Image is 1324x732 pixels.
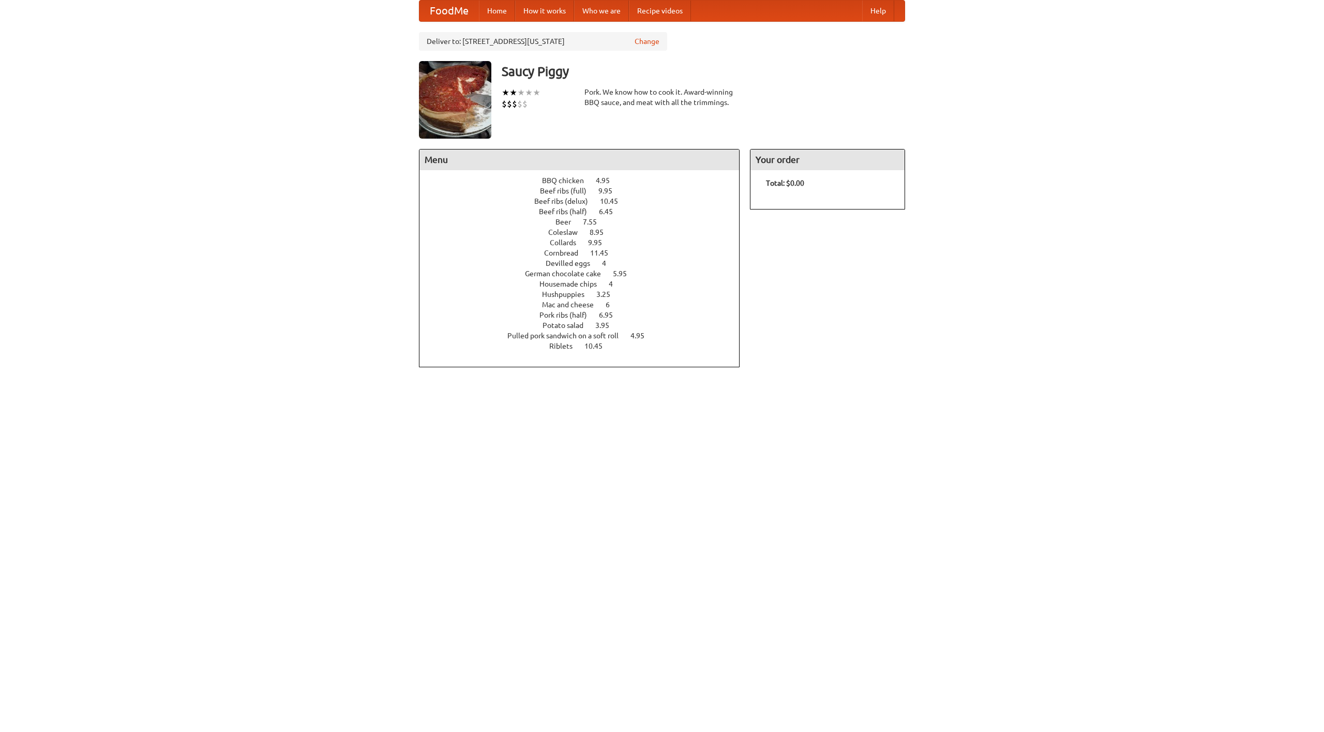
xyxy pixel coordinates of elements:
span: 3.95 [595,321,620,330]
a: How it works [515,1,574,21]
span: 7.55 [583,218,607,226]
a: Beef ribs (delux) 10.45 [534,197,637,205]
span: Riblets [549,342,583,350]
img: angular.jpg [419,61,491,139]
a: Recipe videos [629,1,691,21]
li: $ [507,98,512,110]
span: Cornbread [544,249,589,257]
a: Mac and cheese 6 [542,301,629,309]
li: ★ [533,87,540,98]
span: 6.95 [599,311,623,319]
a: Beef ribs (full) 9.95 [540,187,631,195]
span: Hushpuppies [542,290,595,298]
span: 5.95 [613,270,637,278]
span: 9.95 [598,187,623,195]
span: 6 [606,301,620,309]
span: Collards [550,238,586,247]
li: ★ [517,87,525,98]
a: Housemade chips 4 [539,280,632,288]
span: Beer [555,218,581,226]
h4: Menu [419,150,739,170]
li: $ [512,98,517,110]
span: 9.95 [588,238,612,247]
li: ★ [502,87,509,98]
a: Collards 9.95 [550,238,621,247]
span: Beef ribs (half) [539,207,597,216]
a: German chocolate cake 5.95 [525,270,646,278]
span: Beef ribs (delux) [534,197,598,205]
span: 10.45 [600,197,628,205]
span: 8.95 [590,228,614,236]
span: 6.45 [599,207,623,216]
a: Potato salad 3.95 [543,321,628,330]
a: Pork ribs (half) 6.95 [539,311,632,319]
div: Pork. We know how to cook it. Award-winning BBQ sauce, and meat with all the trimmings. [584,87,740,108]
li: ★ [525,87,533,98]
span: Coleslaw [548,228,588,236]
a: BBQ chicken 4.95 [542,176,629,185]
div: Deliver to: [STREET_ADDRESS][US_STATE] [419,32,667,51]
span: 4 [602,259,616,267]
a: Cornbread 11.45 [544,249,627,257]
a: Who we are [574,1,629,21]
li: $ [502,98,507,110]
a: Help [862,1,894,21]
a: Coleslaw 8.95 [548,228,623,236]
span: German chocolate cake [525,270,611,278]
li: ★ [509,87,517,98]
a: Home [479,1,515,21]
span: 4.95 [630,332,655,340]
span: 4.95 [596,176,620,185]
a: Devilled eggs 4 [546,259,625,267]
span: Potato salad [543,321,594,330]
span: Beef ribs (full) [540,187,597,195]
a: Beer 7.55 [555,218,616,226]
span: 3.25 [596,290,621,298]
span: Mac and cheese [542,301,604,309]
h4: Your order [750,150,905,170]
a: Beef ribs (half) 6.45 [539,207,632,216]
span: BBQ chicken [542,176,594,185]
span: Devilled eggs [546,259,600,267]
span: Pulled pork sandwich on a soft roll [507,332,629,340]
a: Hushpuppies 3.25 [542,290,629,298]
span: 11.45 [590,249,619,257]
span: 4 [609,280,623,288]
a: Change [635,36,659,47]
span: Pork ribs (half) [539,311,597,319]
span: Housemade chips [539,280,607,288]
b: Total: $0.00 [766,179,804,187]
a: FoodMe [419,1,479,21]
a: Riblets 10.45 [549,342,622,350]
li: $ [517,98,522,110]
span: 10.45 [584,342,613,350]
h3: Saucy Piggy [502,61,905,82]
a: Pulled pork sandwich on a soft roll 4.95 [507,332,664,340]
li: $ [522,98,528,110]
